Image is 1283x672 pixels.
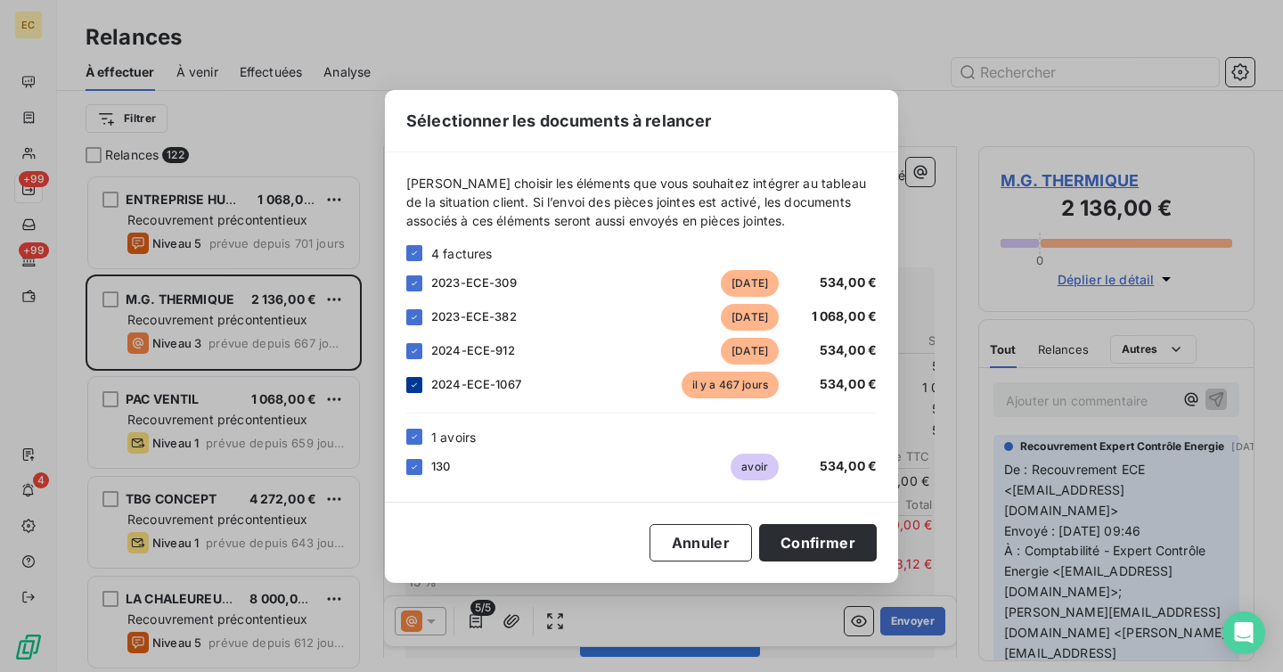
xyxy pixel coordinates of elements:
span: 130 [431,459,450,473]
span: [DATE] [721,304,779,331]
span: 2024-ECE-912 [431,343,515,357]
span: [PERSON_NAME] choisir les éléments que vous souhaitez intégrer au tableau de la situation client.... [406,174,877,230]
span: 2024-ECE-1067 [431,377,521,391]
div: Open Intercom Messenger [1222,611,1265,654]
button: Confirmer [759,524,877,561]
span: il y a 467 jours [682,372,779,398]
span: [DATE] [721,338,779,365]
span: 534,00 € [820,275,877,290]
span: 534,00 € [820,342,877,357]
span: Sélectionner les documents à relancer [406,109,712,133]
span: 1 avoirs [431,428,476,447]
span: avoir [731,454,779,480]
button: Annuler [650,524,752,561]
span: 534,00 € [820,376,877,391]
span: 4 factures [431,244,493,263]
span: [DATE] [721,270,779,297]
span: 2023-ECE-382 [431,309,517,324]
span: 1 068,00 € [812,308,878,324]
span: 2023-ECE-309 [431,275,517,290]
span: 534,00 € [820,458,877,473]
